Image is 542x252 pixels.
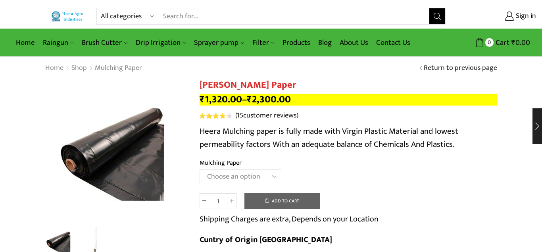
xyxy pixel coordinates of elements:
[78,33,131,52] a: Brush Cutter
[71,63,87,73] a: Shop
[424,63,497,73] a: Return to previous page
[511,37,515,49] span: ₹
[485,38,494,46] span: 0
[94,63,142,73] a: Mulching Paper
[45,63,142,73] nav: Breadcrumb
[237,110,243,121] span: 15
[247,91,252,108] span: ₹
[511,37,530,49] bdi: 0.00
[514,11,536,21] span: Sign in
[247,91,291,108] bdi: 2,300.00
[190,33,248,52] a: Sprayer pump
[12,33,39,52] a: Home
[200,79,497,91] h1: [PERSON_NAME] Paper
[39,33,78,52] a: Raingun
[429,8,445,24] button: Search button
[200,113,233,119] span: 15
[494,37,509,48] span: Cart
[200,124,458,152] span: Heera Mulching paper is fully made with Virgin Plastic Material and lowest permeability factors W...
[200,113,232,119] div: Rated 4.27 out of 5
[200,233,332,246] b: Cuntry of Origin [GEOGRAPHIC_DATA]
[45,63,64,73] a: Home
[372,33,414,52] a: Contact Us
[457,9,536,23] a: Sign in
[248,33,279,52] a: Filter
[200,91,205,108] span: ₹
[314,33,336,52] a: Blog
[235,111,298,121] a: (15customer reviews)
[159,8,429,24] input: Search for...
[336,33,372,52] a: About Us
[200,158,242,167] label: Mulching Paper
[244,193,320,209] button: Add to cart
[200,113,227,119] span: Rated out of 5 based on customer ratings
[200,91,242,108] bdi: 1,320.00
[454,35,530,50] a: 0 Cart ₹0.00
[200,213,379,225] p: Shipping Charges are extra, Depends on your Location
[279,33,314,52] a: Products
[209,193,227,208] input: Product quantity
[45,79,188,222] div: 1 / 2
[200,94,497,106] p: –
[132,33,190,52] a: Drip Irrigation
